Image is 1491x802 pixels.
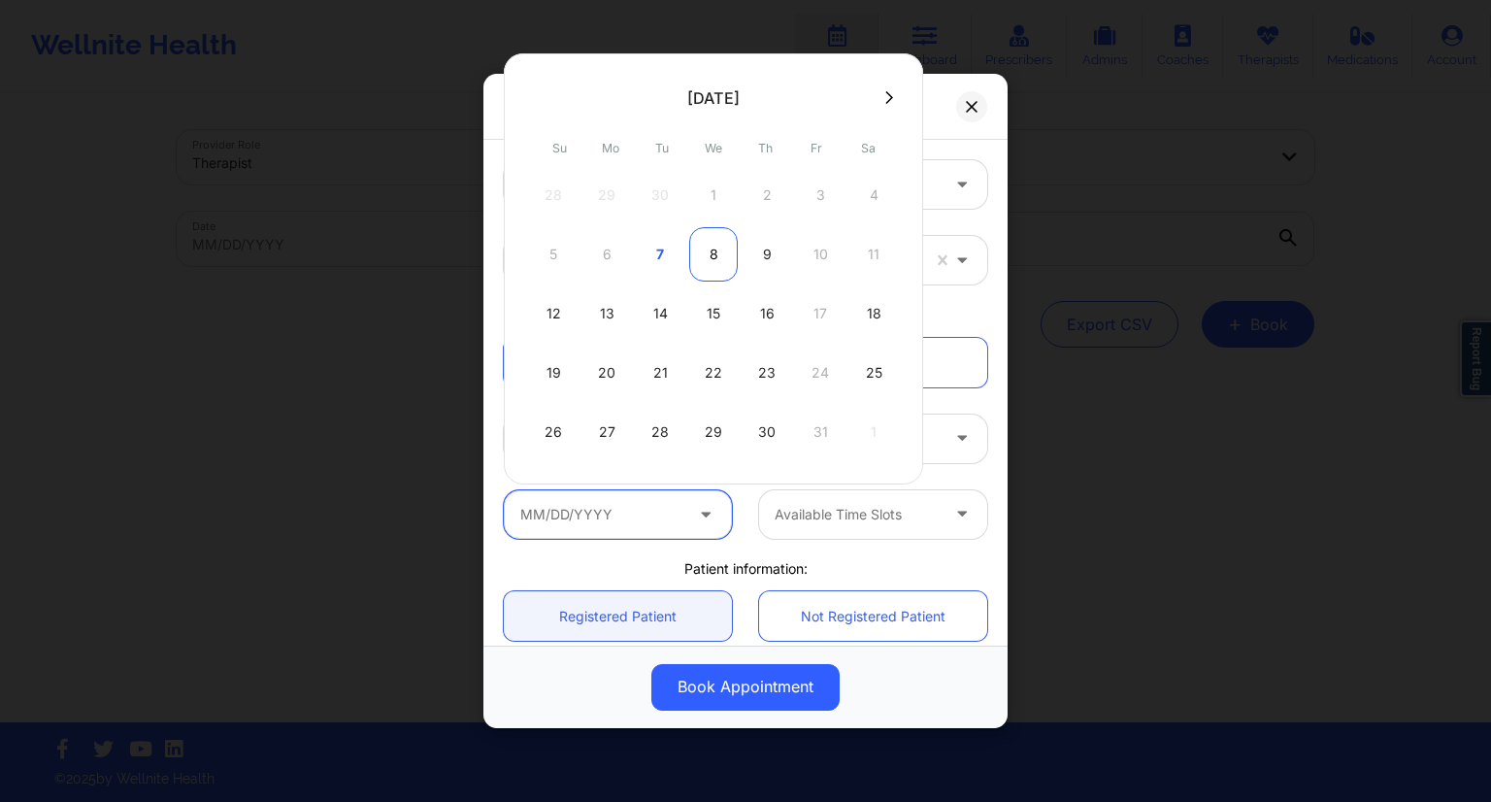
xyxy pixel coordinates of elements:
[689,286,738,341] div: Wed Oct 15 2025
[504,490,732,539] input: MM/DD/YYYY
[636,286,684,341] div: Tue Oct 14 2025
[759,591,987,641] a: Not Registered Patient
[552,141,567,155] abbr: Sunday
[689,346,738,400] div: Wed Oct 22 2025
[811,141,822,155] abbr: Friday
[636,405,684,459] div: Tue Oct 28 2025
[689,227,738,282] div: Wed Oct 08 2025
[651,664,840,711] button: Book Appointment
[582,405,631,459] div: Mon Oct 27 2025
[655,141,669,155] abbr: Tuesday
[582,346,631,400] div: Mon Oct 20 2025
[504,591,732,641] a: Registered Patient
[636,227,684,282] div: Tue Oct 07 2025
[849,286,898,341] div: Sat Oct 18 2025
[529,346,578,400] div: Sun Oct 19 2025
[743,405,791,459] div: Thu Oct 30 2025
[743,227,791,282] div: Thu Oct 09 2025
[490,305,1001,324] div: Appointment information:
[636,346,684,400] div: Tue Oct 21 2025
[529,405,578,459] div: Sun Oct 26 2025
[758,141,773,155] abbr: Thursday
[743,346,791,400] div: Thu Oct 23 2025
[490,559,1001,579] div: Patient information:
[582,286,631,341] div: Mon Oct 13 2025
[687,88,740,108] div: [DATE]
[705,141,722,155] abbr: Wednesday
[689,405,738,459] div: Wed Oct 29 2025
[861,141,876,155] abbr: Saturday
[602,141,619,155] abbr: Monday
[529,286,578,341] div: Sun Oct 12 2025
[849,346,898,400] div: Sat Oct 25 2025
[743,286,791,341] div: Thu Oct 16 2025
